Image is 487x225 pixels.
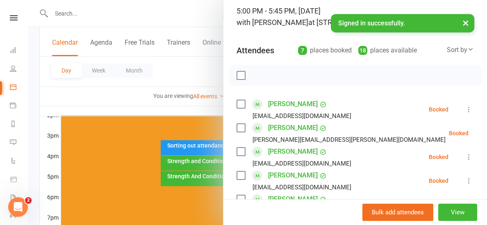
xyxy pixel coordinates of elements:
div: Booked [429,154,448,160]
div: 18 [358,46,367,55]
a: Product Sales [10,171,28,189]
span: 2 [25,197,32,204]
a: People [10,60,28,79]
button: View [438,204,477,221]
div: places available [358,45,417,56]
div: Booked [429,178,448,184]
a: [PERSON_NAME] [268,169,318,182]
a: [PERSON_NAME] [268,121,318,134]
div: Attendees [237,45,274,56]
button: × [458,14,473,32]
div: places booked [298,45,352,56]
span: Signed in successfully. [338,19,405,27]
div: Booked [449,130,469,136]
a: [PERSON_NAME] [268,145,318,158]
div: 7 [298,46,307,55]
div: [EMAIL_ADDRESS][DOMAIN_NAME] [253,111,351,121]
a: [PERSON_NAME] [268,98,318,111]
div: [PERSON_NAME][EMAIL_ADDRESS][PERSON_NAME][DOMAIN_NAME] [253,134,446,145]
a: Calendar [10,79,28,97]
button: Bulk add attendees [362,204,433,221]
div: [EMAIL_ADDRESS][DOMAIN_NAME] [253,158,351,169]
div: Sort by [447,45,474,55]
div: [EMAIL_ADDRESS][DOMAIN_NAME] [253,182,351,193]
a: [PERSON_NAME] [268,193,318,206]
div: 5:00 PM - 5:45 PM, [DATE] [237,5,474,28]
a: Dashboard [10,42,28,60]
a: Reports [10,116,28,134]
iframe: Intercom live chat [8,197,28,217]
a: Payments [10,97,28,116]
div: Booked [429,107,448,112]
